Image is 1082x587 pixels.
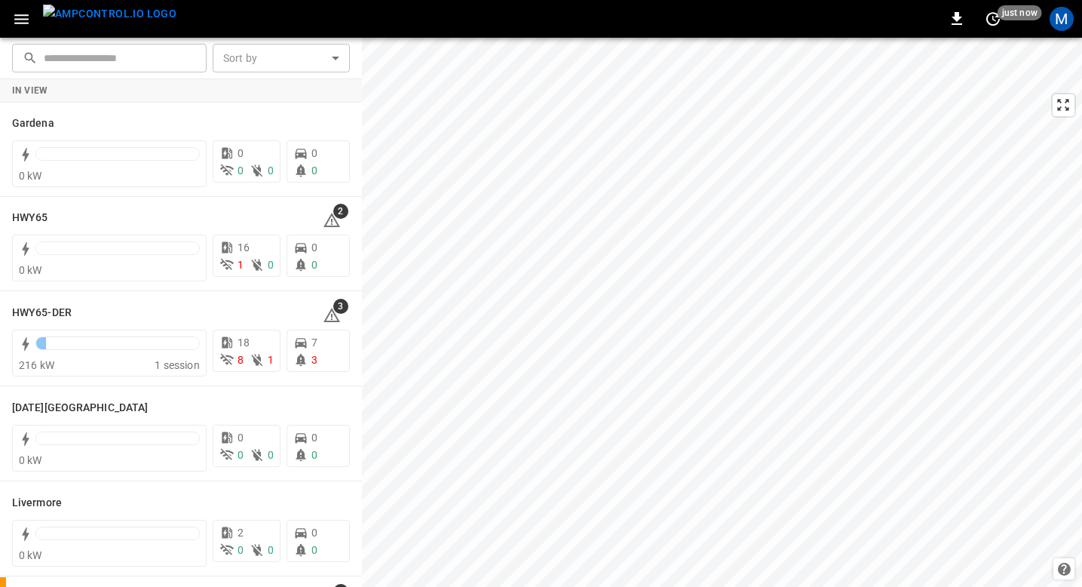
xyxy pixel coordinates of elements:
[238,432,244,444] span: 0
[238,164,244,177] span: 0
[238,354,244,366] span: 8
[238,449,244,461] span: 0
[19,264,42,276] span: 0 kW
[19,549,42,561] span: 0 kW
[238,259,244,271] span: 1
[238,241,250,254] span: 16
[12,400,148,416] h6: Karma Center
[311,259,317,271] span: 0
[311,354,317,366] span: 3
[12,210,48,226] h6: HWY65
[19,454,42,466] span: 0 kW
[333,299,348,314] span: 3
[238,147,244,159] span: 0
[311,337,317,349] span: 7
[311,147,317,159] span: 0
[311,432,317,444] span: 0
[238,527,244,539] span: 2
[311,449,317,461] span: 0
[268,259,274,271] span: 0
[238,337,250,349] span: 18
[268,354,274,366] span: 1
[155,359,199,371] span: 1 session
[268,544,274,556] span: 0
[12,115,54,132] h6: Gardena
[311,241,317,254] span: 0
[12,305,72,321] h6: HWY65-DER
[1050,7,1074,31] div: profile-icon
[19,170,42,182] span: 0 kW
[311,164,317,177] span: 0
[12,495,62,512] h6: Livermore
[19,359,54,371] span: 216 kW
[998,5,1042,20] span: just now
[333,204,348,219] span: 2
[43,5,176,23] img: ampcontrol.io logo
[311,544,317,556] span: 0
[268,164,274,177] span: 0
[238,544,244,556] span: 0
[12,85,48,96] strong: In View
[981,7,1005,31] button: set refresh interval
[268,449,274,461] span: 0
[311,527,317,539] span: 0
[362,38,1082,587] canvas: Map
